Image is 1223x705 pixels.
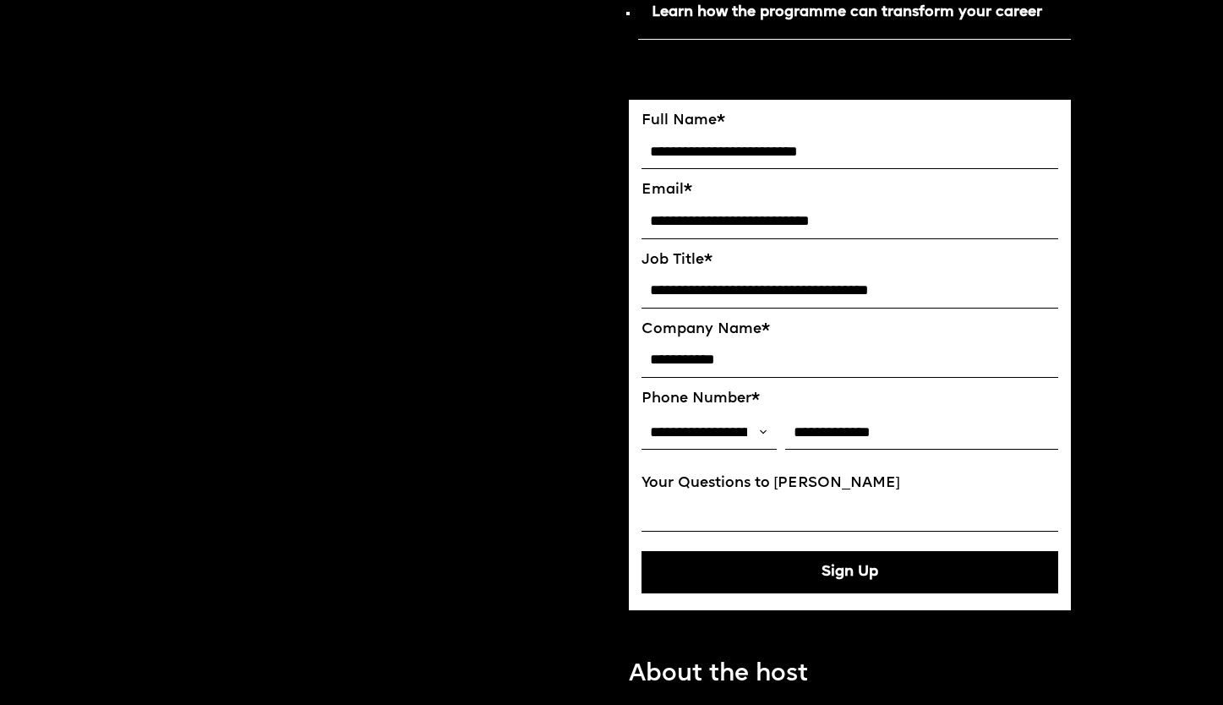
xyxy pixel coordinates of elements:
p: About the host [629,656,808,692]
label: Your Questions to [PERSON_NAME] [642,475,1059,493]
button: Sign Up [642,551,1059,593]
label: Email [642,182,1059,199]
label: Job Title [642,252,1059,270]
label: Full Name [642,112,1059,130]
strong: Learn how the programme can transform your career [652,5,1042,19]
label: Phone Number [642,391,1059,408]
label: Company Name [642,321,1059,339]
